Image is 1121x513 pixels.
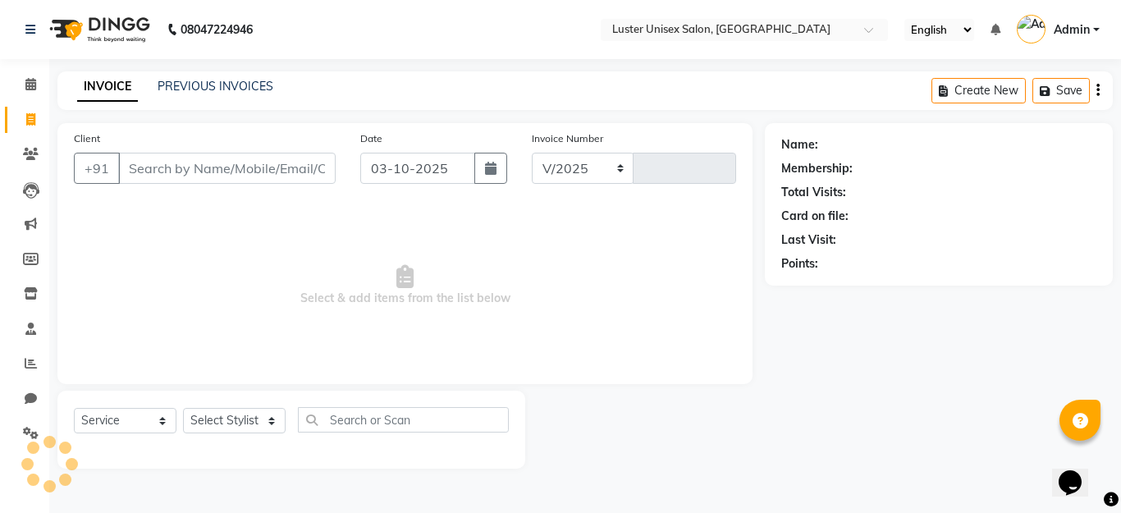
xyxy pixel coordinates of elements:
[77,72,138,102] a: INVOICE
[1054,21,1090,39] span: Admin
[781,208,849,225] div: Card on file:
[74,131,100,146] label: Client
[360,131,382,146] label: Date
[781,231,836,249] div: Last Visit:
[931,78,1026,103] button: Create New
[781,184,846,201] div: Total Visits:
[298,407,509,433] input: Search or Scan
[118,153,336,184] input: Search by Name/Mobile/Email/Code
[158,79,273,94] a: PREVIOUS INVOICES
[42,7,154,53] img: logo
[181,7,253,53] b: 08047224946
[1017,15,1046,44] img: Admin
[781,160,853,177] div: Membership:
[74,153,120,184] button: +91
[781,136,818,153] div: Name:
[1032,78,1090,103] button: Save
[532,131,603,146] label: Invoice Number
[1052,447,1105,497] iframe: chat widget
[781,255,818,273] div: Points:
[74,204,736,368] span: Select & add items from the list below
